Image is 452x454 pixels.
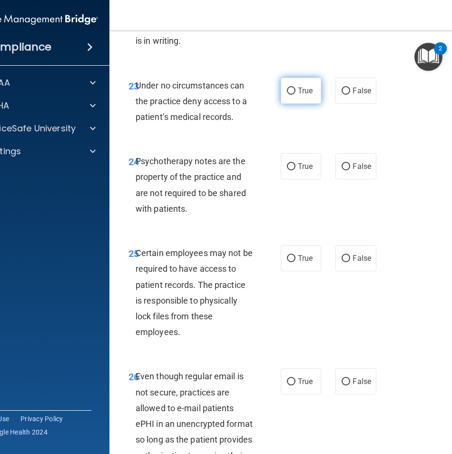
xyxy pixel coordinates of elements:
[298,86,313,95] span: True
[136,80,247,122] span: Under no circumstances can the practice deny access to a patient’s medical records.
[414,43,442,71] button: Open Resource Center, 2 new notifications
[20,414,63,424] a: Privacy Policy
[342,255,350,262] input: False
[128,371,139,383] span: 26
[353,162,371,171] span: False
[342,163,350,170] input: False
[342,88,350,95] input: False
[353,377,371,386] span: False
[353,254,371,263] span: False
[128,156,139,168] span: 24
[287,163,295,170] input: True
[439,49,442,61] div: 2
[128,248,139,259] span: 25
[404,388,441,424] iframe: Drift Widget Chat Controller
[287,255,295,262] input: True
[298,254,313,263] span: True
[298,377,313,386] span: True
[353,86,371,95] span: False
[136,248,253,337] span: Certain employees may not be required to have access to patient records. The practice is responsi...
[298,162,313,171] span: True
[128,80,139,92] span: 23
[136,156,246,214] span: Psychotherapy notes are the property of the practice and are not required to be shared with patie...
[342,378,350,385] input: False
[287,88,295,95] input: True
[287,378,295,385] input: True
